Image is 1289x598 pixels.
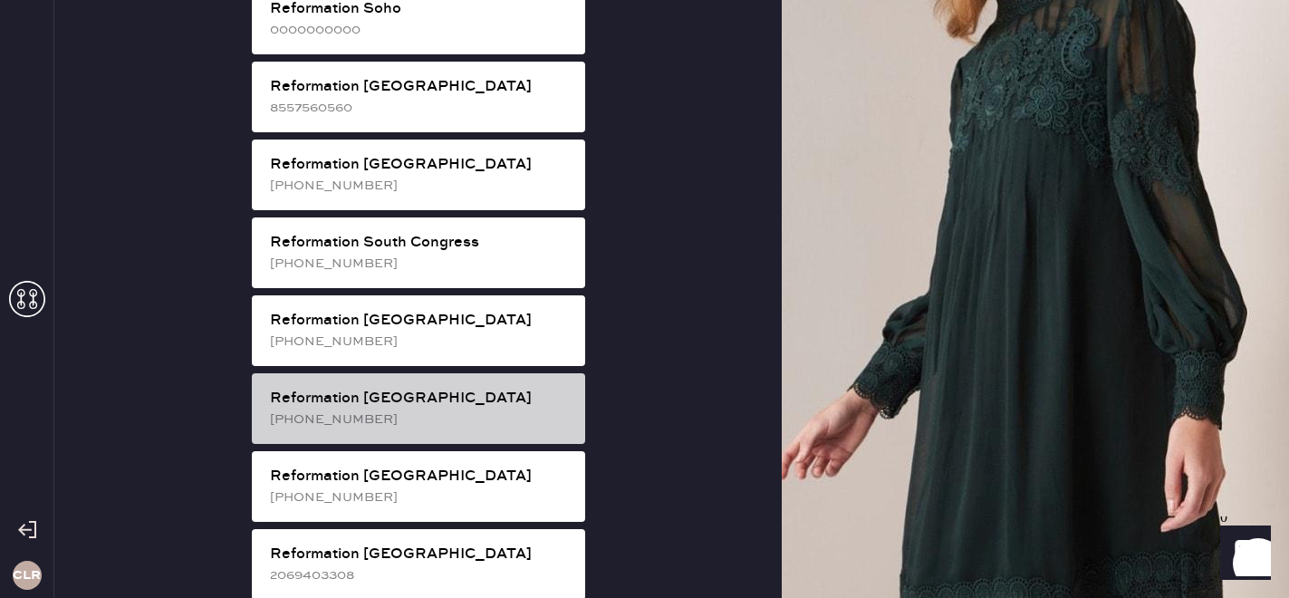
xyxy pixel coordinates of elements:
div: [PHONE_NUMBER] [270,176,571,196]
div: 2069403308 [270,565,571,585]
iframe: Front Chat [1203,516,1281,594]
div: Reformation [GEOGRAPHIC_DATA] [270,154,571,176]
div: [PHONE_NUMBER] [270,487,571,507]
div: Reformation [GEOGRAPHIC_DATA] [270,544,571,565]
div: [PHONE_NUMBER] [270,254,571,274]
div: Reformation South Congress [270,232,571,254]
div: [PHONE_NUMBER] [270,332,571,352]
div: [PHONE_NUMBER] [270,410,571,429]
div: Reformation [GEOGRAPHIC_DATA] [270,388,571,410]
div: 8557560560 [270,98,571,118]
h3: CLR [13,569,41,582]
div: Reformation [GEOGRAPHIC_DATA] [270,76,571,98]
div: Reformation [GEOGRAPHIC_DATA] [270,466,571,487]
div: 0000000000 [270,20,571,40]
div: Reformation [GEOGRAPHIC_DATA] [270,310,571,332]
